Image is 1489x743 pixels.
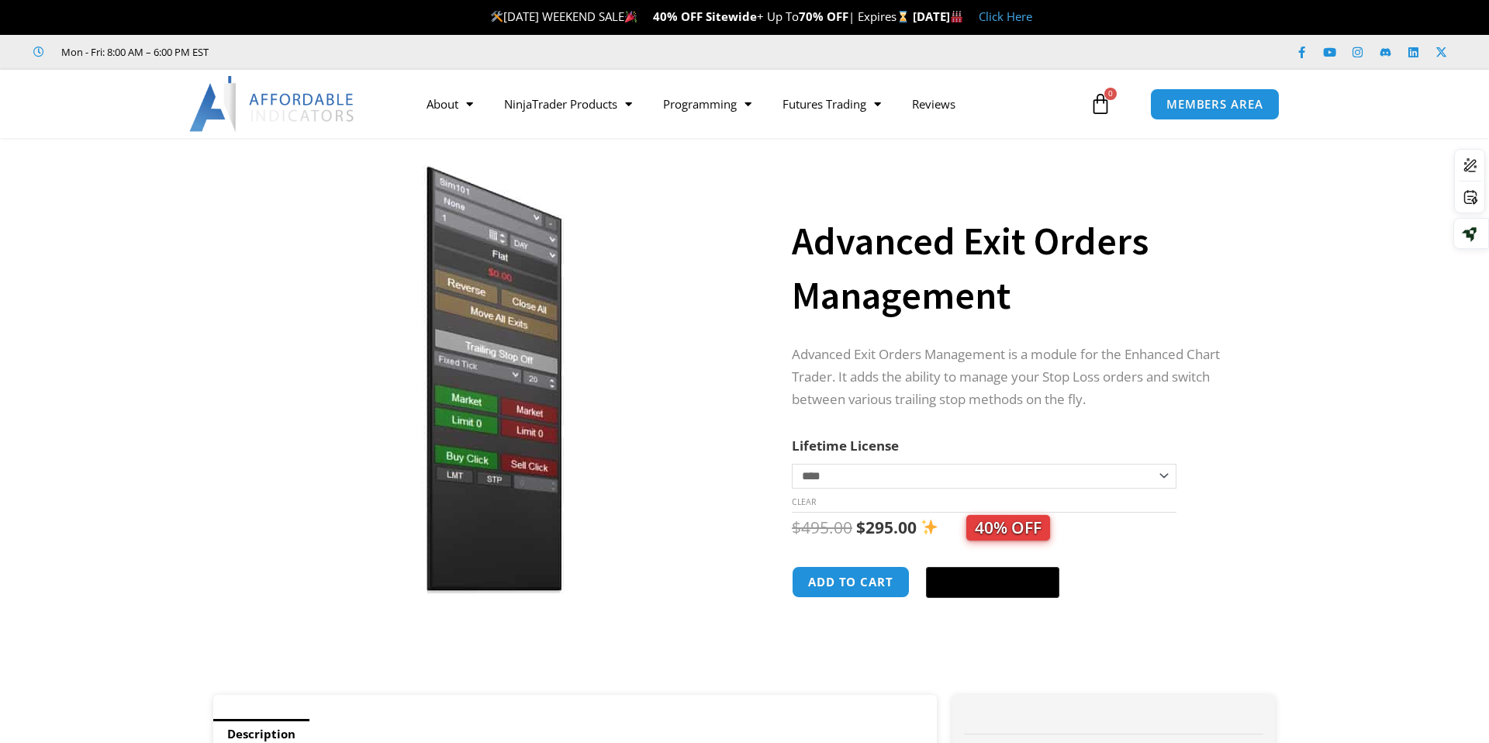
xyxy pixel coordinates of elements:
[189,76,356,132] img: LogoAI | Affordable Indicators – NinjaTrader
[1104,88,1117,100] span: 0
[625,11,637,22] img: 🎉
[411,86,1086,122] nav: Menu
[236,165,734,594] img: AdvancedStopLossMgmt
[799,9,848,24] strong: 70% OFF
[653,9,757,24] strong: 40% OFF Sitewide
[489,86,648,122] a: NinjaTrader Products
[926,567,1059,598] button: Buy with GPay
[1150,88,1280,120] a: MEMBERS AREA
[921,519,938,535] img: ✨
[490,9,913,24] span: [DATE] WEEKEND SALE + Up To | Expires
[1066,81,1135,126] a: 0
[856,517,917,538] bdi: 295.00
[951,11,962,22] img: 🏭
[897,11,909,22] img: ⌛
[230,44,463,60] iframe: Customer reviews powered by Trustpilot
[792,214,1245,323] h1: Advanced Exit Orders Management
[792,344,1245,411] p: Advanced Exit Orders Management is a module for the Enhanced Chart Trader. It adds the ability to...
[648,86,767,122] a: Programming
[57,43,209,61] span: Mon - Fri: 8:00 AM – 6:00 PM EST
[491,11,503,22] img: 🛠️
[897,86,971,122] a: Reviews
[792,437,899,454] label: Lifetime License
[913,9,963,24] strong: [DATE]
[792,517,852,538] bdi: 495.00
[792,566,910,598] button: Add to cart
[979,9,1032,24] a: Click Here
[792,517,801,538] span: $
[411,86,489,122] a: About
[966,515,1050,541] span: 40% OFF
[792,496,816,507] a: Clear options
[767,86,897,122] a: Futures Trading
[792,618,1245,632] iframe: PayPal Message 1
[856,517,865,538] span: $
[1166,98,1263,110] span: MEMBERS AREA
